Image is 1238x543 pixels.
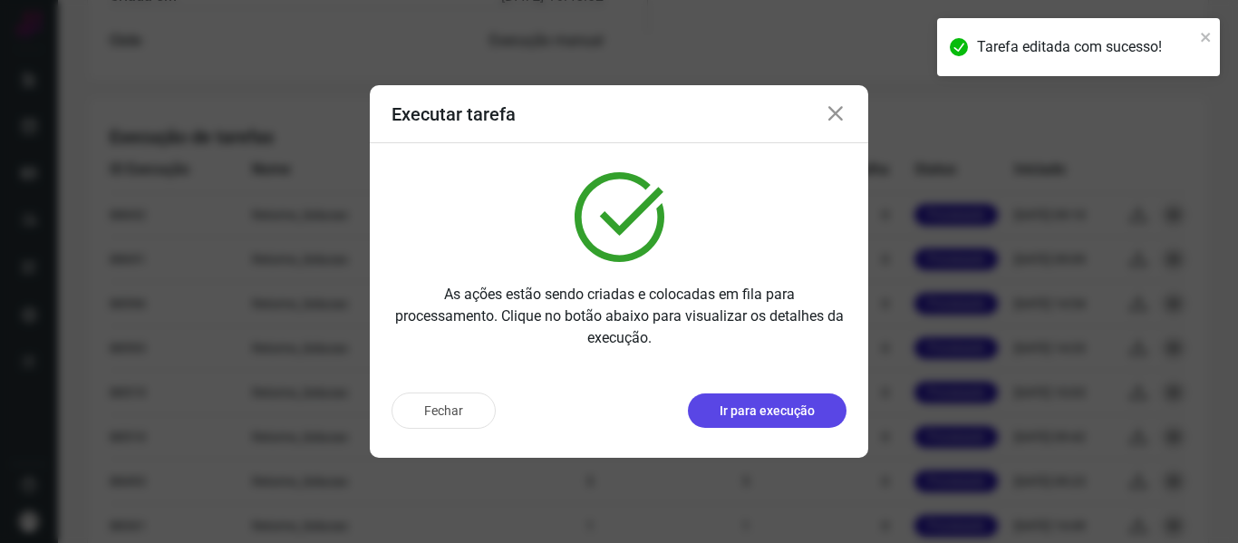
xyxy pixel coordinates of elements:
h3: Executar tarefa [392,103,516,125]
button: close [1200,25,1213,47]
p: Ir para execução [720,402,815,421]
div: Tarefa editada com sucesso! [977,36,1194,58]
img: verified.svg [575,172,664,262]
button: Fechar [392,393,496,429]
button: Ir para execução [688,393,846,428]
p: As ações estão sendo criadas e colocadas em fila para processamento. Clique no botão abaixo para ... [392,284,846,349]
